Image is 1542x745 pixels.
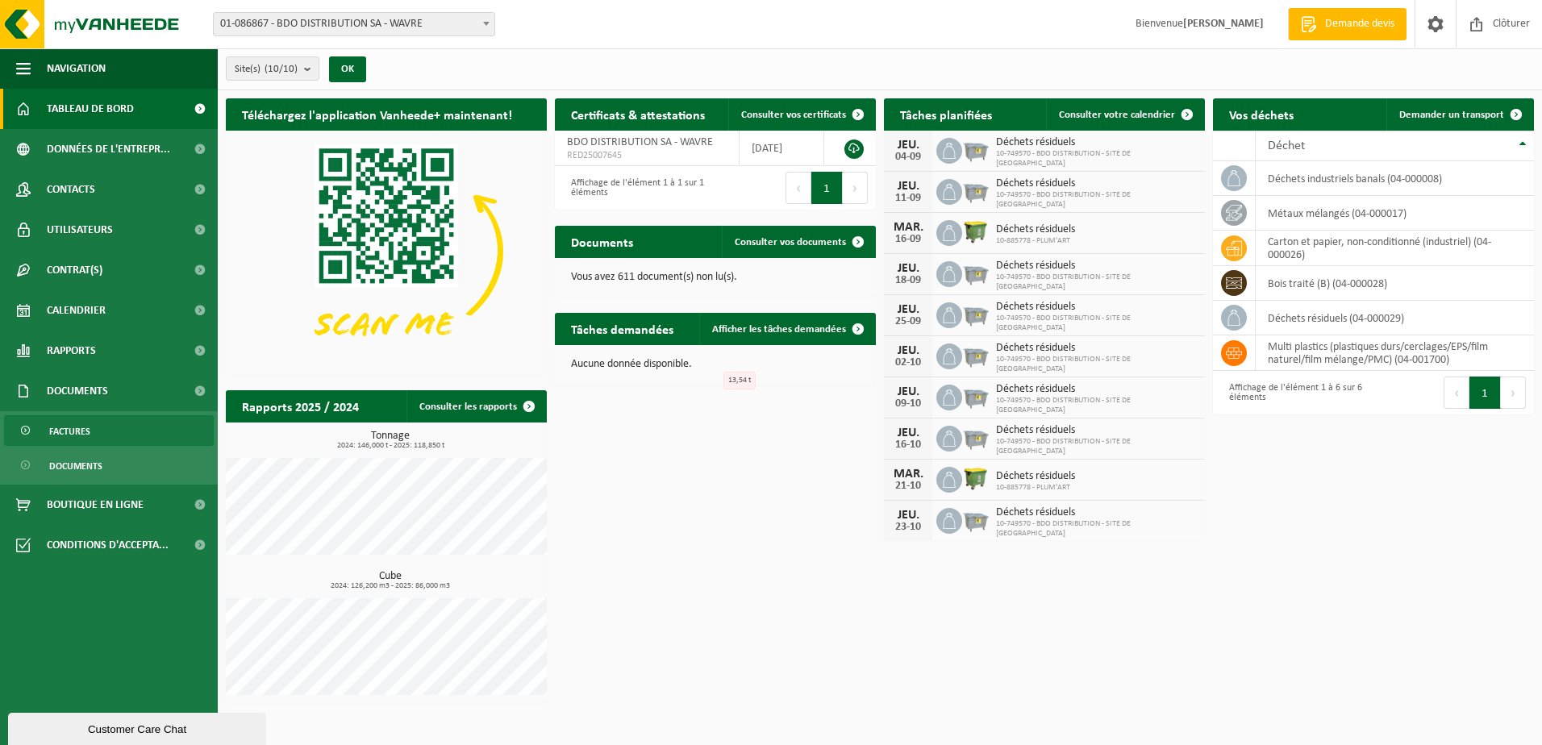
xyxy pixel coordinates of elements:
span: Déchets résiduels [996,301,1197,314]
span: 2024: 146,000 t - 2025: 118,850 t [234,442,547,450]
td: [DATE] [740,131,824,166]
span: Déchets résiduels [996,136,1197,149]
span: Afficher les tâches demandées [712,324,846,335]
h2: Certificats & attestations [555,98,721,130]
span: Tableau de bord [47,89,134,129]
img: WB-2500-GAL-GY-01 [962,382,990,410]
span: Site(s) [235,57,298,81]
div: 21-10 [892,481,924,492]
span: Contacts [47,169,95,210]
a: Demander un transport [1386,98,1532,131]
img: Download de VHEPlus App [226,131,547,372]
td: bois traité (B) (04-000028) [1256,266,1534,301]
h2: Tâches planifiées [884,98,1008,130]
div: 02-10 [892,357,924,368]
iframe: chat widget [8,710,269,745]
img: WB-1100-HPE-GN-51 [962,464,990,492]
a: Consulter les rapports [406,390,545,422]
div: 09-10 [892,398,924,410]
img: WB-2500-GAL-GY-01 [962,506,990,533]
div: MAR. [892,221,924,234]
span: Demander un transport [1399,110,1504,120]
span: Déchets résiduels [996,177,1197,190]
count: (10/10) [265,64,298,74]
button: Previous [1444,377,1469,409]
div: JEU. [892,180,924,193]
td: déchets industriels banals (04-000008) [1256,161,1534,196]
span: Boutique en ligne [47,485,144,525]
img: WB-1100-HPE-GN-51 [962,218,990,245]
div: JEU. [892,385,924,398]
a: Consulter vos certificats [728,98,874,131]
a: Consulter votre calendrier [1046,98,1203,131]
p: Vous avez 611 document(s) non lu(s). [571,272,860,283]
span: Déchets résiduels [996,342,1197,355]
span: Documents [49,451,102,481]
div: Affichage de l'élément 1 à 1 sur 1 éléments [563,170,707,206]
span: Déchets résiduels [996,383,1197,396]
div: MAR. [892,468,924,481]
div: 16-09 [892,234,924,245]
span: 10-749570 - BDO DISTRIBUTION - SITE DE [GEOGRAPHIC_DATA] [996,314,1197,333]
span: 10-749570 - BDO DISTRIBUTION - SITE DE [GEOGRAPHIC_DATA] [996,355,1197,374]
span: Rapports [47,331,96,371]
span: Conditions d'accepta... [47,525,169,565]
a: Demande devis [1288,8,1407,40]
span: Consulter vos certificats [741,110,846,120]
span: Consulter vos documents [735,237,846,248]
span: Déchets résiduels [996,470,1075,483]
span: 10-749570 - BDO DISTRIBUTION - SITE DE [GEOGRAPHIC_DATA] [996,273,1197,292]
h2: Rapports 2025 / 2024 [226,390,375,422]
img: WB-2500-GAL-GY-01 [962,177,990,204]
button: 1 [811,172,843,204]
td: métaux mélangés (04-000017) [1256,196,1534,231]
div: JEU. [892,509,924,522]
td: multi plastics (plastiques durs/cerclages/EPS/film naturel/film mélange/PMC) (04-001700) [1256,335,1534,371]
a: Consulter vos documents [722,226,874,258]
div: JEU. [892,427,924,439]
h2: Téléchargez l'application Vanheede+ maintenant! [226,98,528,130]
div: JEU. [892,139,924,152]
span: Consulter votre calendrier [1059,110,1175,120]
a: Afficher les tâches demandées [699,313,874,345]
span: 10-749570 - BDO DISTRIBUTION - SITE DE [GEOGRAPHIC_DATA] [996,519,1197,539]
span: Documents [47,371,108,411]
img: WB-2500-GAL-GY-01 [962,300,990,327]
div: Affichage de l'élément 1 à 6 sur 6 éléments [1221,375,1365,410]
span: 10-749570 - BDO DISTRIBUTION - SITE DE [GEOGRAPHIC_DATA] [996,190,1197,210]
button: OK [329,56,366,82]
td: déchets résiduels (04-000029) [1256,301,1534,335]
button: Next [1501,377,1526,409]
span: 10-749570 - BDO DISTRIBUTION - SITE DE [GEOGRAPHIC_DATA] [996,396,1197,415]
h3: Tonnage [234,431,547,450]
span: 2024: 126,200 m3 - 2025: 86,000 m3 [234,582,547,590]
span: Déchets résiduels [996,424,1197,437]
img: WB-2500-GAL-GY-01 [962,259,990,286]
span: Factures [49,416,90,447]
span: 01-086867 - BDO DISTRIBUTION SA - WAVRE [213,12,495,36]
span: Navigation [47,48,106,89]
span: 10-885778 - PLUM'ART [996,483,1075,493]
div: 16-10 [892,439,924,451]
div: 23-10 [892,522,924,533]
span: 10-749570 - BDO DISTRIBUTION - SITE DE [GEOGRAPHIC_DATA] [996,437,1197,456]
button: Previous [786,172,811,204]
div: JEU. [892,344,924,357]
h3: Cube [234,571,547,590]
div: 04-09 [892,152,924,163]
td: carton et papier, non-conditionné (industriel) (04-000026) [1256,231,1534,266]
span: 10-885778 - PLUM'ART [996,236,1075,246]
button: Next [843,172,868,204]
span: Contrat(s) [47,250,102,290]
button: Site(s)(10/10) [226,56,319,81]
div: 18-09 [892,275,924,286]
span: BDO DISTRIBUTION SA - WAVRE [567,136,713,148]
div: JEU. [892,303,924,316]
div: JEU. [892,262,924,275]
span: Déchets résiduels [996,223,1075,236]
span: Données de l'entrepr... [47,129,170,169]
span: Déchets résiduels [996,506,1197,519]
img: WB-2500-GAL-GY-01 [962,423,990,451]
img: WB-2500-GAL-GY-01 [962,135,990,163]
